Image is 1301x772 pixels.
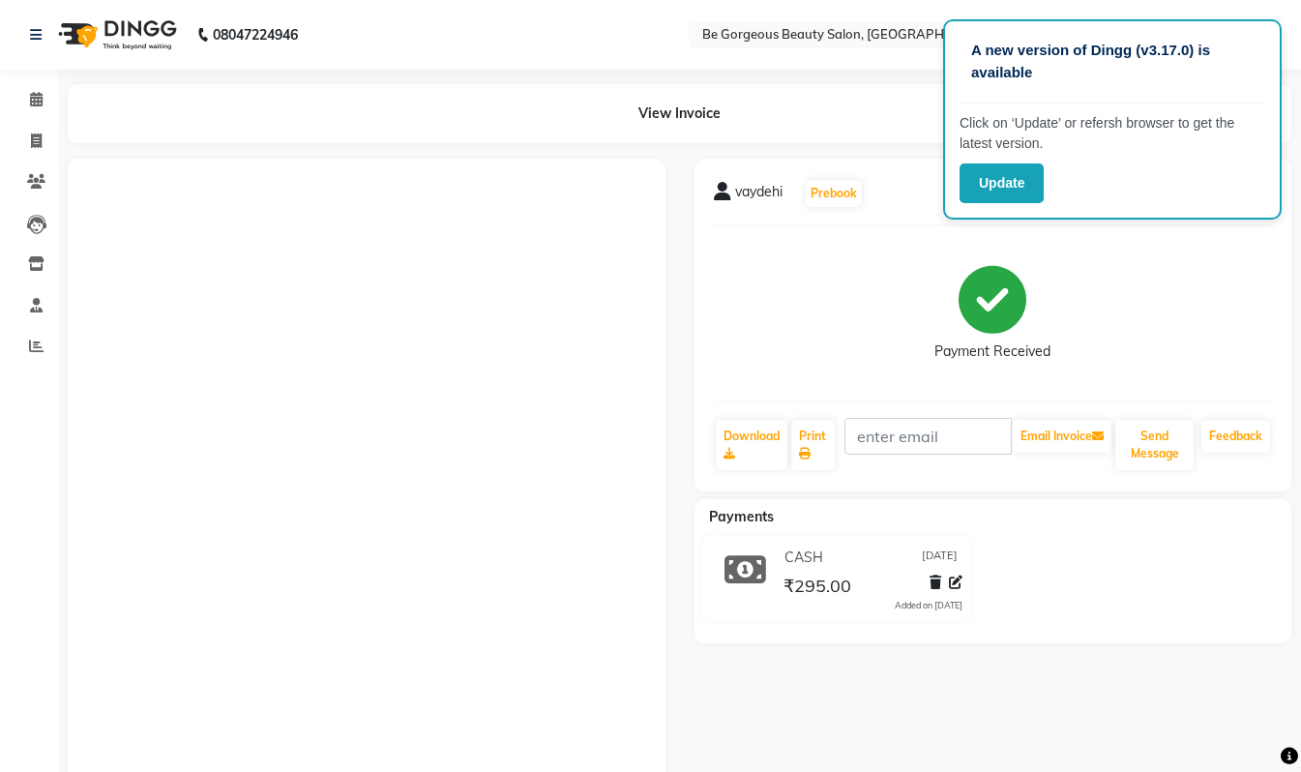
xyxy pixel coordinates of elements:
[709,508,774,525] span: Payments
[735,182,783,209] span: vaydehi
[922,548,958,568] span: [DATE]
[68,84,1291,143] div: View Invoice
[806,180,862,207] button: Prebook
[1201,420,1270,453] a: Feedback
[213,8,298,62] b: 08047224946
[1013,420,1111,453] button: Email Invoice
[960,113,1265,154] p: Click on ‘Update’ or refersh browser to get the latest version.
[895,599,962,612] div: Added on [DATE]
[971,40,1254,83] p: A new version of Dingg (v3.17.0) is available
[844,418,1012,455] input: enter email
[1115,420,1194,470] button: Send Message
[716,420,787,470] a: Download
[49,8,182,62] img: logo
[784,548,823,568] span: CASH
[960,163,1044,203] button: Update
[784,575,851,602] span: ₹295.00
[791,420,836,470] a: Print
[934,341,1050,362] div: Payment Received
